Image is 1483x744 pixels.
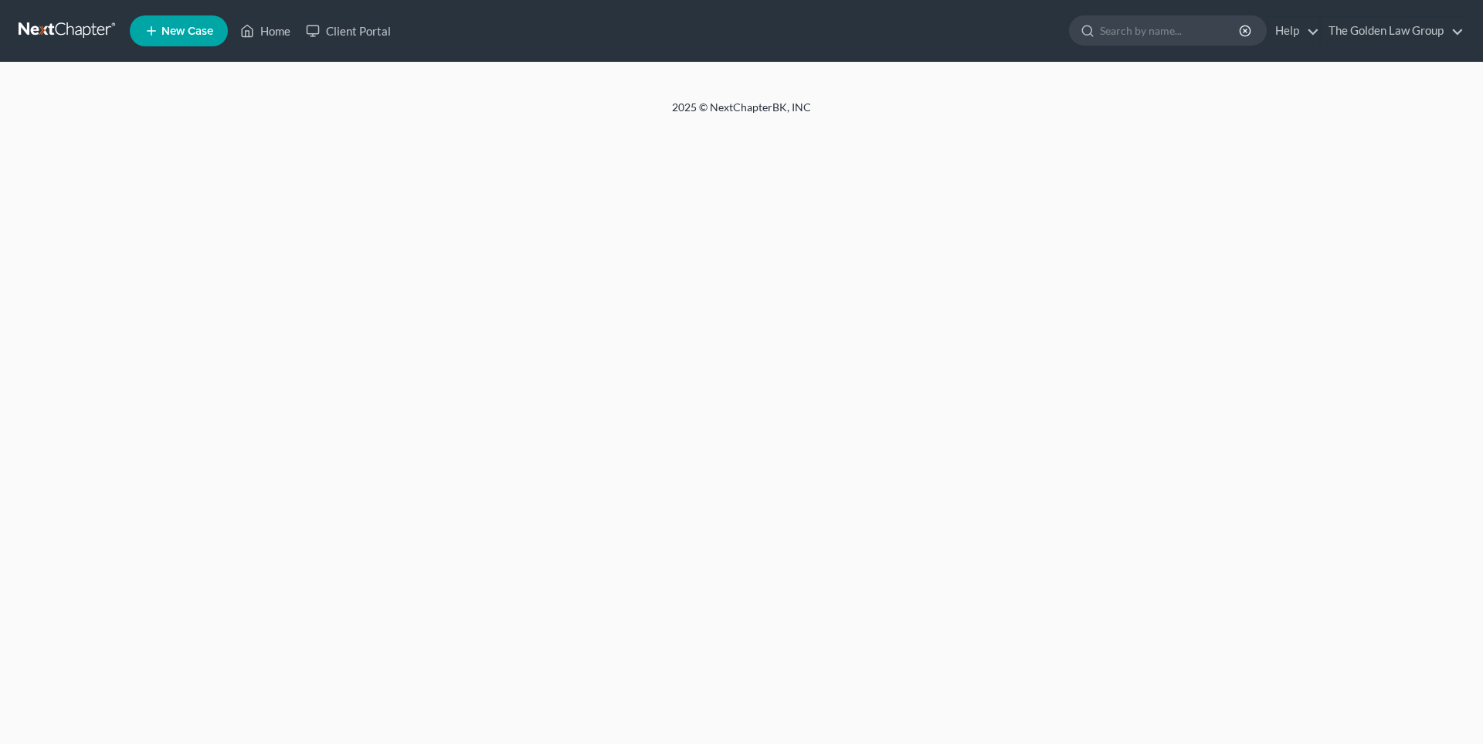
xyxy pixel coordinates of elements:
a: Home [232,17,298,45]
a: Client Portal [298,17,399,45]
div: 2025 © NextChapterBK, INC [301,100,1182,127]
a: The Golden Law Group [1321,17,1464,45]
input: Search by name... [1100,16,1241,45]
span: New Case [161,25,213,37]
a: Help [1268,17,1319,45]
